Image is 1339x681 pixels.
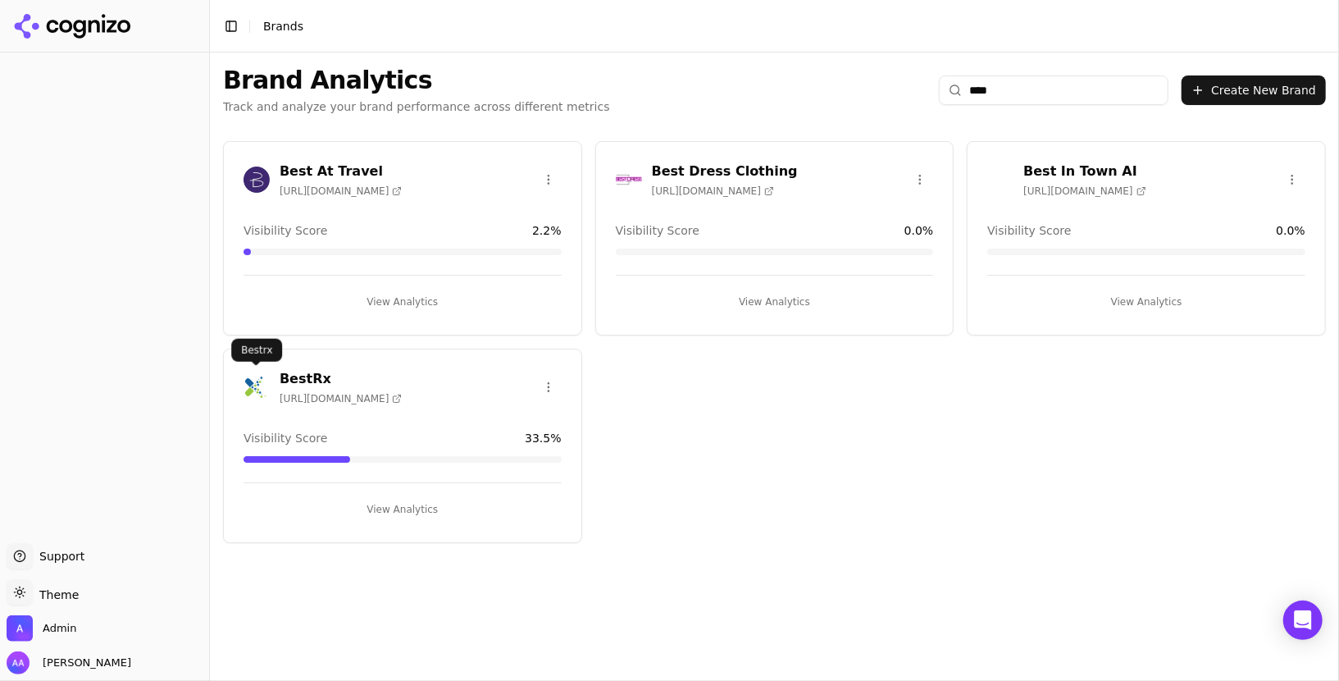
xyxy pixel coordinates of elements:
p: Track and analyze your brand performance across different metrics [223,98,610,115]
img: Admin [7,615,33,642]
h3: Best In Town AI [1023,162,1145,181]
span: Support [33,548,84,564]
button: View Analytics [244,289,562,315]
span: [PERSON_NAME] [36,656,131,670]
span: [URL][DOMAIN_NAME] [1023,185,1145,198]
img: Best In Town AI [987,167,1013,193]
img: Alp Aysan [7,651,30,674]
div: Open Intercom Messenger [1283,601,1323,640]
span: Visibility Score [244,222,327,239]
h3: Best Dress Clothing [652,162,798,181]
span: Brands [263,20,303,33]
span: Admin [43,621,76,636]
button: Create New Brand [1182,75,1326,105]
span: Theme [33,588,79,601]
p: Bestrx [241,344,272,357]
button: View Analytics [616,289,934,315]
span: Visibility Score [616,222,699,239]
span: [URL][DOMAIN_NAME] [280,185,402,198]
h3: Best At Travel [280,162,402,181]
span: [URL][DOMAIN_NAME] [280,392,402,405]
button: View Analytics [244,496,562,523]
nav: breadcrumb [263,18,303,34]
img: Best At Travel [244,167,270,193]
h3: BestRx [280,369,402,389]
span: 2.2 % [532,222,562,239]
span: Visibility Score [244,430,327,446]
span: 33.5 % [525,430,561,446]
h1: Brand Analytics [223,66,610,95]
span: 0.0 % [1276,222,1305,239]
span: Visibility Score [987,222,1071,239]
button: View Analytics [987,289,1305,315]
button: Open organization switcher [7,615,76,642]
img: BestRx [244,374,270,400]
button: Open user button [7,651,131,674]
span: 0.0 % [904,222,934,239]
span: [URL][DOMAIN_NAME] [652,185,774,198]
img: Best Dress Clothing [616,167,642,193]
